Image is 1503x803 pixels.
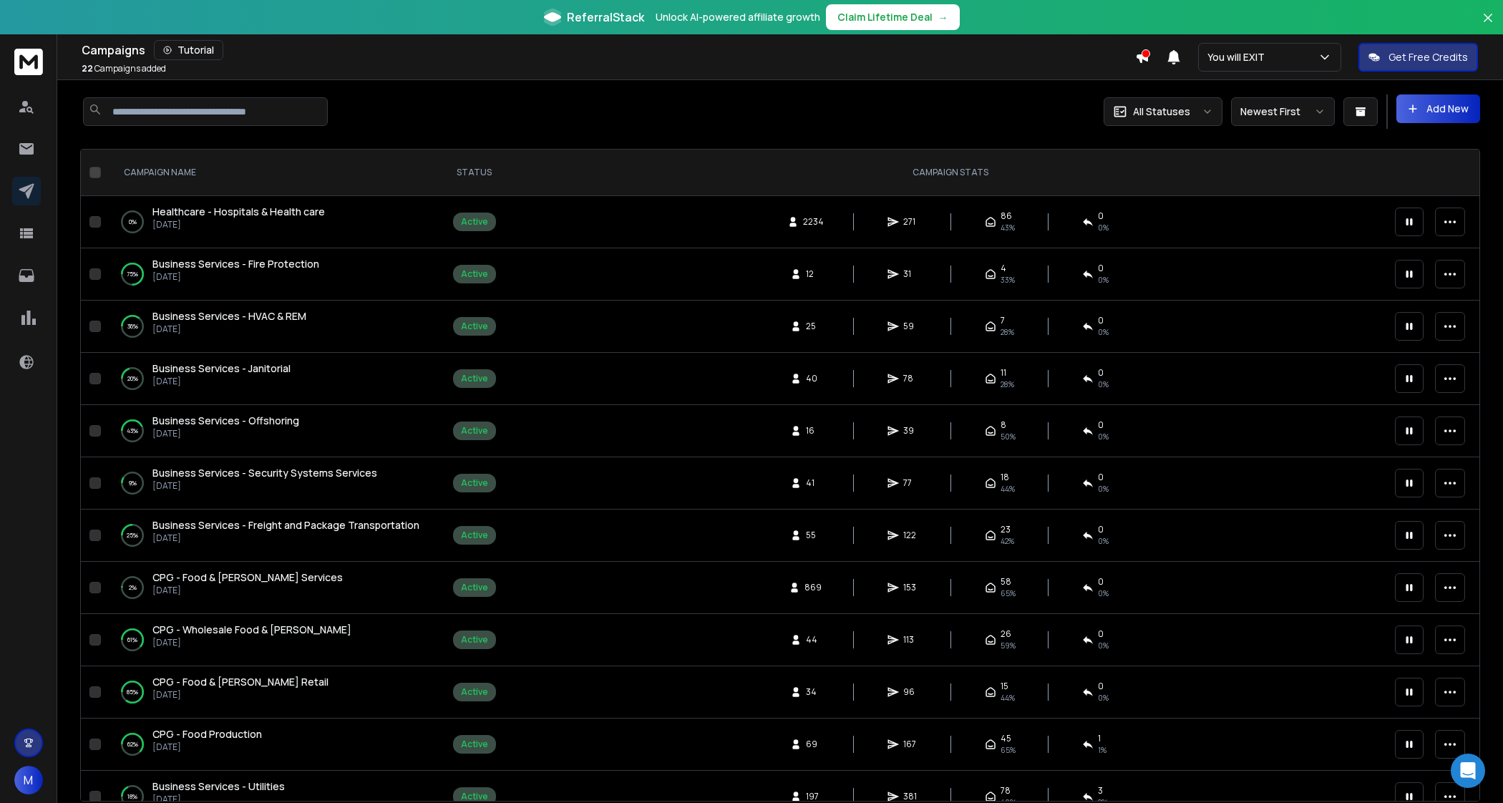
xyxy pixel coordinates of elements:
p: [DATE] [152,376,291,387]
th: CAMPAIGN STATS [515,150,1386,196]
p: [DATE] [152,741,262,753]
span: 0 % [1098,431,1109,442]
span: 0 [1098,524,1104,535]
p: Campaigns added [82,63,166,74]
span: 0 % [1098,222,1109,233]
p: 75 % [127,267,138,281]
span: 7 [1001,315,1005,326]
span: 0 [1098,472,1104,483]
span: 2234 [803,216,824,228]
span: 18 [1001,472,1009,483]
p: [DATE] [152,271,319,283]
span: 0 % [1098,483,1109,495]
span: 1 % [1098,744,1106,756]
td: 9%Business Services - Security Systems Services[DATE] [107,457,434,510]
span: 58 [1001,576,1011,588]
p: Get Free Credits [1388,50,1468,64]
span: 0 [1098,210,1104,222]
span: 16 [806,425,820,437]
p: [DATE] [152,428,299,439]
span: 44 % [1001,692,1015,704]
span: 78 [1001,785,1011,797]
span: ReferralStack [567,9,644,26]
span: 122 [903,530,918,541]
span: 167 [903,739,918,750]
span: 69 [806,739,820,750]
button: M [14,766,43,794]
span: → [938,10,948,24]
span: 45 [1001,733,1011,744]
a: CPG - Wholesale Food & [PERSON_NAME] [152,623,351,637]
a: Business Services - Janitorial [152,361,291,376]
span: Business Services - Offshoring [152,414,299,427]
div: Campaigns [82,40,1135,60]
span: 8 [1001,419,1006,431]
a: Business Services - Utilities [152,779,285,794]
td: 25%Business Services - Freight and Package Transportation[DATE] [107,510,434,562]
span: CPG - Wholesale Food & [PERSON_NAME] [152,623,351,636]
span: 55 [806,530,820,541]
span: 42 % [1001,535,1014,547]
a: CPG - Food Production [152,727,262,741]
p: 0 % [129,215,137,229]
span: 197 [806,791,820,802]
td: 62%CPG - Food Production[DATE] [107,719,434,771]
span: 22 [82,62,93,74]
span: 77 [903,477,918,489]
span: 113 [903,634,918,646]
span: 40 [806,373,820,384]
p: 36 % [127,319,138,334]
div: Active [461,634,488,646]
span: 0 % [1098,535,1109,547]
th: CAMPAIGN NAME [107,150,434,196]
span: 33 % [1001,274,1015,286]
span: Business Services - Security Systems Services [152,466,377,480]
span: 0 [1098,315,1104,326]
span: 28 % [1001,326,1014,338]
a: Business Services - Fire Protection [152,257,319,271]
span: 31 [903,268,918,280]
span: 271 [903,216,918,228]
td: 75%Business Services - Fire Protection[DATE] [107,248,434,301]
a: Healthcare - Hospitals & Health care [152,205,325,219]
div: Active [461,477,488,489]
a: CPG - Food & [PERSON_NAME] Retail [152,675,329,689]
a: Business Services - Freight and Package Transportation [152,518,419,532]
span: 12 [806,268,820,280]
button: Newest First [1231,97,1335,126]
div: Active [461,268,488,280]
span: 381 [903,791,918,802]
a: Business Services - Security Systems Services [152,466,377,480]
span: 78 [903,373,918,384]
p: [DATE] [152,689,329,701]
span: 0 [1098,367,1104,379]
p: 62 % [127,737,138,751]
p: 20 % [127,371,138,386]
span: 65 % [1001,588,1016,599]
span: 1 [1098,733,1101,744]
span: 43 % [1001,222,1015,233]
a: Business Services - HVAC & REM [152,309,306,323]
span: 153 [903,582,918,593]
div: Active [461,530,488,541]
span: 0 [1098,576,1104,588]
td: 61%CPG - Wholesale Food & [PERSON_NAME][DATE] [107,614,434,666]
span: 0 [1098,681,1104,692]
span: CPG - Food & [PERSON_NAME] Services [152,570,343,584]
p: 61 % [127,633,137,647]
span: 0 [1098,419,1104,431]
a: CPG - Food & [PERSON_NAME] Services [152,570,343,585]
span: Business Services - Janitorial [152,361,291,375]
th: STATUS [434,150,515,196]
span: 869 [804,582,822,593]
span: 4 [1001,263,1006,274]
span: 28 % [1001,379,1014,390]
td: 2%CPG - Food & [PERSON_NAME] Services[DATE] [107,562,434,614]
span: 0 % [1098,326,1109,338]
span: 3 [1098,785,1103,797]
button: Add New [1396,94,1480,123]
